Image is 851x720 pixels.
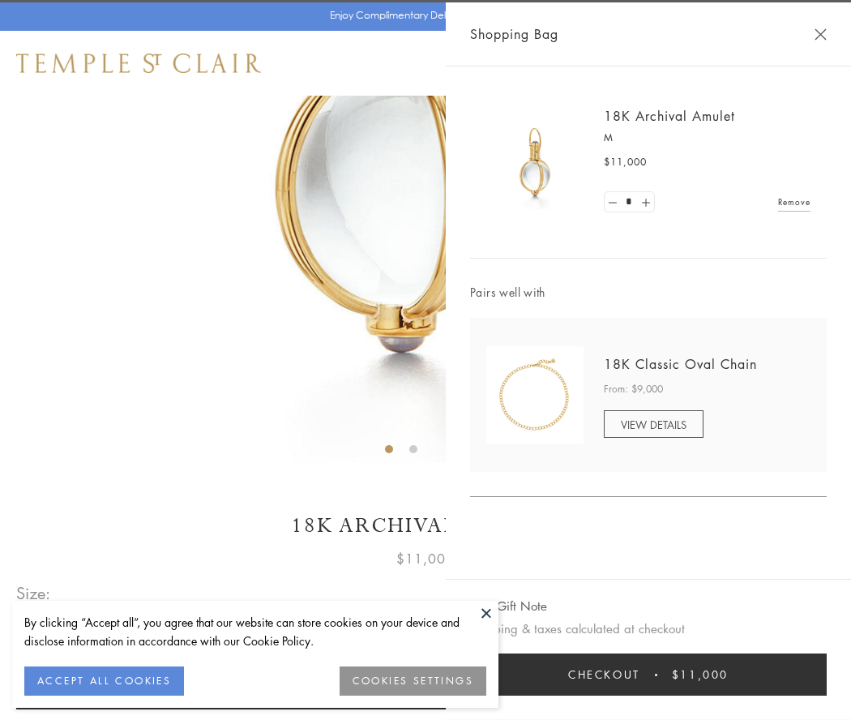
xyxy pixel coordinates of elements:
[16,580,52,606] span: Size:
[672,666,729,684] span: $11,000
[24,666,184,696] button: ACCEPT ALL COOKIES
[621,417,686,432] span: VIEW DETAILS
[330,7,514,24] p: Enjoy Complimentary Delivery & Returns
[568,666,640,684] span: Checkout
[486,114,584,211] img: 18K Archival Amulet
[604,381,663,397] span: From: $9,000
[604,107,735,125] a: 18K Archival Amulet
[16,54,261,73] img: Temple St. Clair
[470,619,827,639] p: Shipping & taxes calculated at checkout
[470,24,558,45] span: Shopping Bag
[815,28,827,41] button: Close Shopping Bag
[16,512,835,540] h1: 18K Archival Amulet
[396,548,455,569] span: $11,000
[486,346,584,444] img: N88865-OV18
[470,283,827,302] span: Pairs well with
[604,154,647,170] span: $11,000
[778,193,810,211] a: Remove
[605,192,621,212] a: Set quantity to 0
[604,410,703,438] a: VIEW DETAILS
[470,654,827,696] button: Checkout $11,000
[470,596,547,616] button: Add Gift Note
[637,192,653,212] a: Set quantity to 2
[340,666,486,696] button: COOKIES SETTINGS
[604,130,810,146] p: M
[604,355,757,373] a: 18K Classic Oval Chain
[24,613,486,650] div: By clicking “Accept all”, you agree that our website can store cookies on your device and disclos...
